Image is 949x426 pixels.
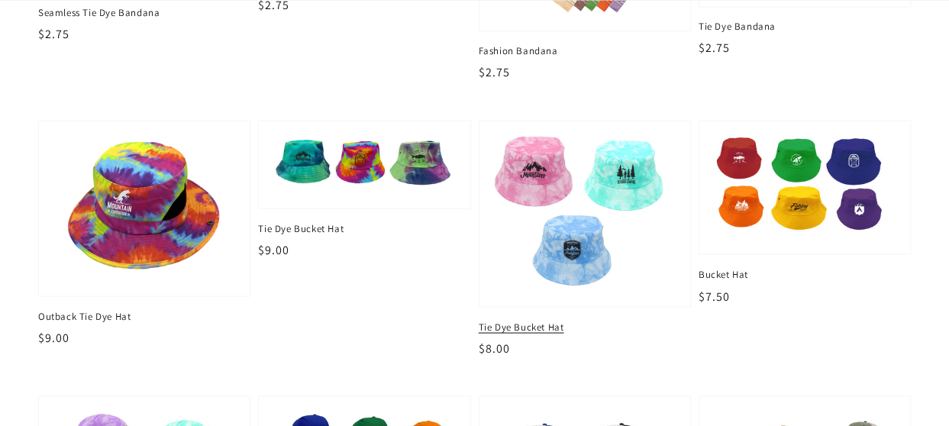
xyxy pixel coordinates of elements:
[54,136,234,280] img: Outback Tie Dye Hat
[258,221,470,235] span: Tie Dye Bucket Hat
[258,120,470,259] a: Tie Dye Bucket Hat Tie Dye Bucket Hat $9.00
[38,120,250,347] a: Outback Tie Dye Hat Outback Tie Dye Hat $9.00
[479,120,691,357] a: Tie Dye Bucket Hat Tie Dye Bucket Hat $8.00
[38,329,69,345] span: $9.00
[699,120,911,305] a: Bucket Hat Bucket Hat $7.50
[715,136,895,238] img: Bucket Hat
[479,64,510,80] span: $2.75
[699,267,911,281] span: Bucket Hat
[699,288,730,304] span: $7.50
[274,136,454,192] img: Tie Dye Bucket Hat
[492,134,677,293] img: Tie Dye Bucket Hat
[479,340,510,356] span: $8.00
[258,241,289,257] span: $9.00
[699,20,911,34] span: Tie Dye Bandana
[38,309,250,323] span: Outback Tie Dye Hat
[38,6,250,20] span: Seamless Tie Dye Bandana
[699,40,730,56] span: $2.75
[38,26,69,42] span: $2.75
[479,320,691,334] span: Tie Dye Bucket Hat
[479,44,691,58] span: Fashion Bandana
